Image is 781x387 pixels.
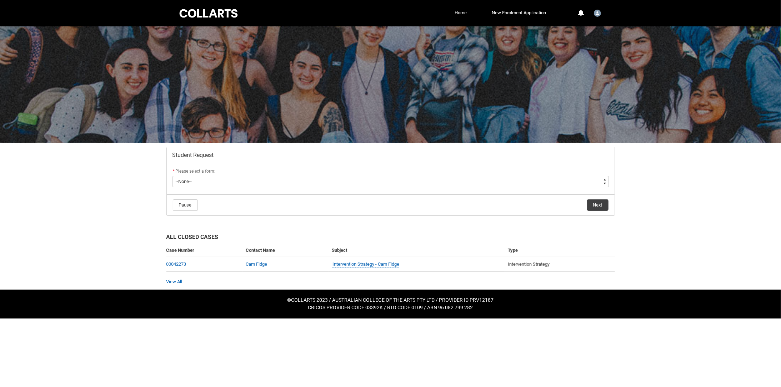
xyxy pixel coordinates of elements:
th: Type [505,244,615,257]
a: View All Cases [166,279,182,284]
h2: All Closed Cases [166,233,615,244]
a: 00042273 [166,261,186,267]
span: Please select a form: [176,169,216,174]
article: Redu_Student_Request flow [166,147,615,216]
a: Cam Fidge [246,261,267,267]
img: Student.cfidge.20241912 [594,10,601,17]
a: Home [453,7,469,18]
span: Intervention Strategy [508,261,550,267]
a: New Enrolment Application [490,7,548,18]
th: Contact Name [243,244,329,257]
a: Intervention Strategy - Cam Fidge [332,261,399,268]
span: Student Request [172,152,214,159]
button: Next [587,199,609,211]
button: Pause [173,199,198,211]
th: Subject [329,244,505,257]
abbr: required [173,169,175,174]
th: Case Number [166,244,243,257]
button: User Profile Student.cfidge.20241912 [592,7,603,18]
